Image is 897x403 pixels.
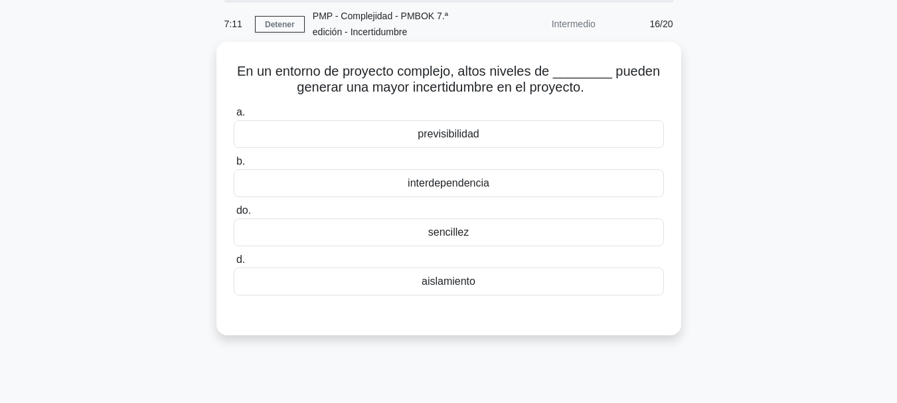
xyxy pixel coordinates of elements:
font: aislamiento [422,276,475,287]
font: Detener [265,20,295,29]
font: d. [236,254,245,265]
font: Intermedio [552,19,596,29]
font: b. [236,155,245,167]
font: PMP - Complejidad - PMBOK 7.ª edición - Incertidumbre [313,11,448,37]
font: 16/20 [649,19,673,29]
font: 7:11 [224,19,242,29]
font: a. [236,106,245,118]
font: do. [236,204,251,216]
a: Detener [255,16,305,33]
font: interdependencia [408,177,489,189]
font: previsibilidad [418,128,479,139]
font: En un entorno de proyecto complejo, altos niveles de ________ pueden generar una mayor incertidum... [237,64,660,94]
font: sencillez [428,226,469,238]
